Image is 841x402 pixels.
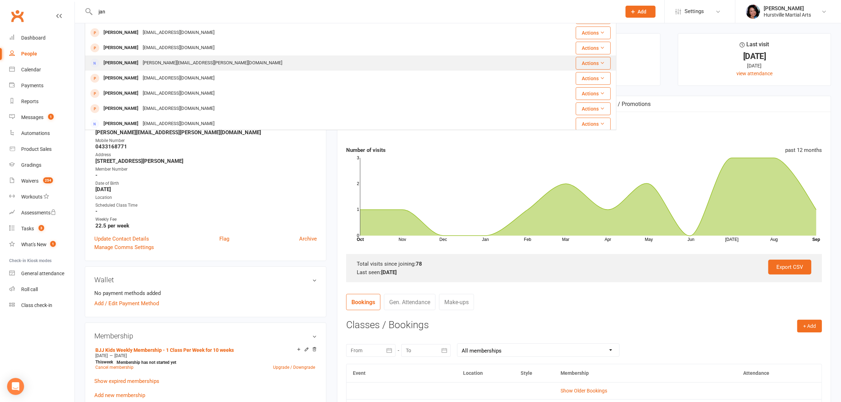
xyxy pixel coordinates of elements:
button: Actions [576,42,611,54]
div: past 12 months [785,146,822,154]
a: Make-ups [439,294,474,310]
div: Location [95,194,317,201]
button: Actions [576,102,611,115]
strong: - [95,172,317,178]
div: [PERSON_NAME][EMAIL_ADDRESS][PERSON_NAME][DOMAIN_NAME] [141,58,284,68]
div: [EMAIL_ADDRESS][DOMAIN_NAME] [141,119,217,129]
div: Reports [21,99,39,104]
strong: 78 [416,261,422,267]
div: Open Intercom Messenger [7,378,24,395]
img: thumb_image1552221965.png [746,5,760,19]
span: Add [638,9,647,14]
div: Messages [21,114,43,120]
div: [PERSON_NAME] [101,104,141,114]
div: Product Sales [21,146,52,152]
div: Payments [21,83,43,88]
span: 3 [39,225,44,231]
div: [EMAIL_ADDRESS][DOMAIN_NAME] [141,88,217,99]
a: Upgrade / Downgrade [273,365,315,370]
button: Actions [576,118,611,130]
a: Dashboard [9,30,75,46]
div: [PERSON_NAME] [101,28,141,38]
strong: [DATE] [95,186,317,193]
div: [PERSON_NAME] [764,5,811,12]
th: Location [457,364,514,382]
div: Class check-in [21,302,52,308]
strong: [DATE] [381,269,397,276]
div: [PERSON_NAME] [101,88,141,99]
a: Manage Comms Settings [94,243,154,252]
a: Waivers 254 [9,173,75,189]
a: Bookings [346,294,380,310]
a: Clubworx [8,7,26,25]
a: Archive [299,235,317,243]
input: Search... [93,7,616,17]
div: Date of Birth [95,180,317,187]
div: — [94,353,317,359]
div: Mobile Number [95,137,317,144]
h3: Attendance [346,119,395,130]
div: Dashboard [21,35,46,41]
div: Waivers [21,178,39,184]
a: General attendance kiosk mode [9,266,75,282]
div: Automations [21,130,50,136]
span: This [95,360,103,365]
button: Actions [576,26,611,39]
a: Gen. Attendance [384,294,436,310]
a: Payments [9,78,75,94]
div: [EMAIL_ADDRESS][DOMAIN_NAME] [141,104,217,114]
a: Workouts [9,189,75,205]
div: Last visit [740,40,769,53]
span: 254 [43,177,53,183]
strong: - [95,208,317,214]
a: Update Contact Details [94,235,149,243]
div: [EMAIL_ADDRESS][DOMAIN_NAME] [141,73,217,83]
strong: [STREET_ADDRESS][PERSON_NAME] [95,158,317,164]
a: Product Sales [9,141,75,157]
div: [DATE] [685,62,824,70]
div: [PERSON_NAME] [101,119,141,129]
div: Scheduled Class Time [95,202,317,209]
div: [PERSON_NAME] [101,58,141,68]
a: view attendance [736,71,772,76]
div: Last seen: [357,268,811,277]
a: Export CSV [768,260,811,274]
div: What's New [21,242,47,247]
div: Weekly Fee [95,216,317,223]
a: Messages 1 [9,110,75,125]
strong: 22.5 per week [95,223,317,229]
a: What's New1 [9,237,75,253]
button: + Add [797,320,822,332]
th: Membership [554,364,737,382]
a: BJJ Kids Weekly Membership - 1 Class Per Week for 10 weeks [95,347,234,353]
div: People [21,51,37,57]
h3: Classes / Bookings [346,320,822,331]
strong: Membership has not started yet [117,360,176,365]
div: Workouts [21,194,42,200]
div: Hurstville Martial Arts [764,12,811,18]
h3: Wallet [94,276,317,284]
button: Add [626,6,656,18]
div: [EMAIL_ADDRESS][DOMAIN_NAME] [141,43,217,53]
div: Assessments [21,210,56,215]
div: [DATE] [685,53,824,60]
a: Gradings / Promotions [589,96,656,112]
span: [DATE] [95,353,108,358]
a: Roll call [9,282,75,297]
div: [PERSON_NAME] [101,73,141,83]
button: Actions [576,87,611,100]
a: Add / Edit Payment Method [94,299,159,308]
div: week [94,360,115,365]
div: General attendance [21,271,64,276]
a: Tasks 3 [9,221,75,237]
span: 1 [48,114,54,120]
a: Assessments [9,205,75,221]
a: People [9,46,75,62]
a: Add new membership [94,392,145,398]
a: Cancel membership [95,365,134,370]
div: Roll call [21,286,38,292]
span: [DATE] [114,353,127,358]
a: Show Older Bookings [561,388,608,394]
div: [PERSON_NAME] [101,43,141,53]
a: Automations [9,125,75,141]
